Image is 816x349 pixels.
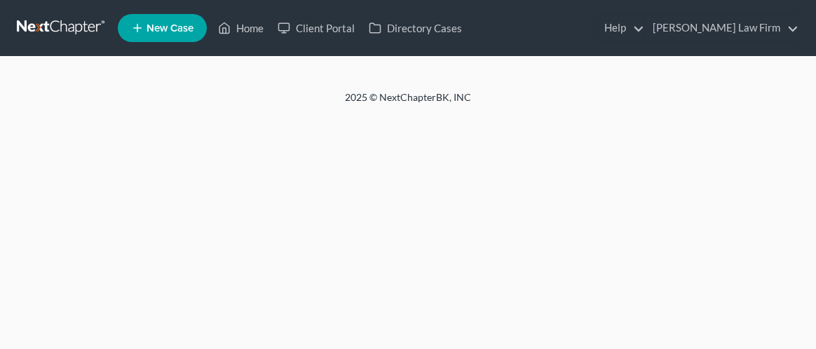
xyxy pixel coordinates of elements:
[72,90,744,116] div: 2025 © NextChapterBK, INC
[211,15,271,41] a: Home
[362,15,469,41] a: Directory Cases
[118,14,207,42] new-legal-case-button: New Case
[646,15,798,41] a: [PERSON_NAME] Law Firm
[271,15,362,41] a: Client Portal
[597,15,644,41] a: Help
